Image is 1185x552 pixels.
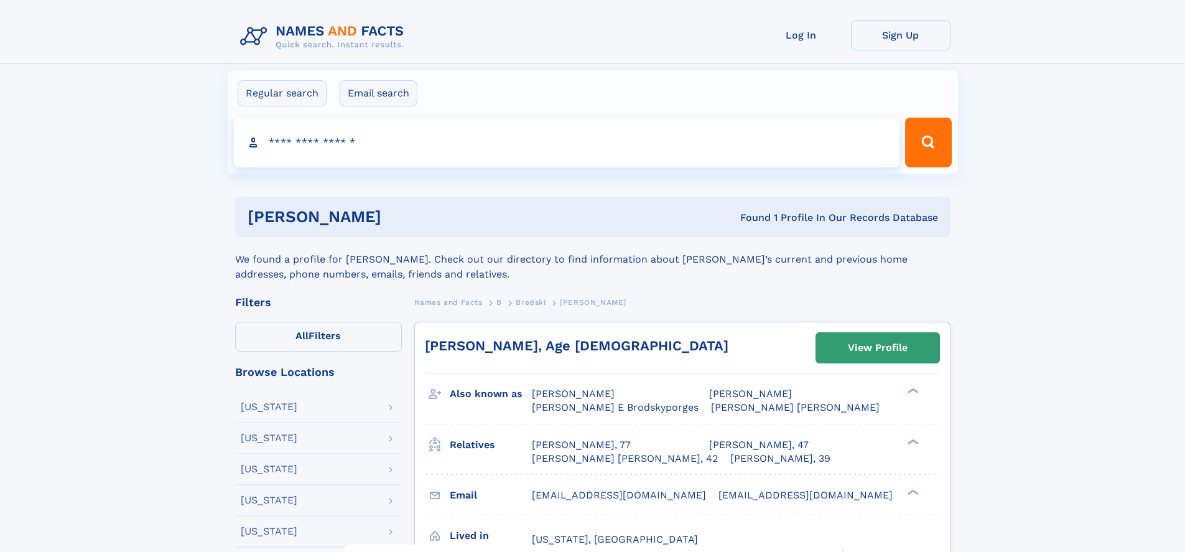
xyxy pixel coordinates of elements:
div: Filters [235,297,402,308]
div: View Profile [848,334,908,362]
div: [US_STATE] [241,464,297,474]
label: Email search [340,80,417,106]
a: [PERSON_NAME], 77 [532,438,631,452]
h3: Email [450,485,532,506]
span: All [295,330,309,342]
div: We found a profile for [PERSON_NAME]. Check out our directory to find information about [PERSON_N... [235,237,950,282]
input: search input [234,118,900,167]
div: ❯ [904,488,919,496]
a: [PERSON_NAME] [PERSON_NAME], 42 [532,452,718,465]
a: Sign Up [851,20,950,50]
div: [US_STATE] [241,526,297,536]
span: Bredski [516,298,546,307]
a: [PERSON_NAME], 39 [730,452,830,465]
a: [PERSON_NAME], 47 [709,438,809,452]
a: [PERSON_NAME], Age [DEMOGRAPHIC_DATA] [425,338,728,353]
label: Filters [235,322,402,352]
h3: Lived in [450,525,532,546]
a: Log In [751,20,851,50]
span: B [496,298,502,307]
span: [US_STATE], [GEOGRAPHIC_DATA] [532,533,698,545]
div: [US_STATE] [241,402,297,412]
div: [US_STATE] [241,495,297,505]
div: Browse Locations [235,367,402,378]
a: B [496,294,502,310]
button: Search Button [905,118,951,167]
div: [US_STATE] [241,433,297,443]
span: [PERSON_NAME] E Brodskyporges [532,401,699,413]
span: [PERSON_NAME] [709,388,792,400]
h1: [PERSON_NAME] [248,209,561,225]
span: [PERSON_NAME] [532,388,615,400]
img: Logo Names and Facts [235,20,414,54]
div: Found 1 Profile In Our Records Database [560,211,938,225]
span: [EMAIL_ADDRESS][DOMAIN_NAME] [718,489,893,501]
div: ❯ [904,437,919,446]
label: Regular search [238,80,327,106]
h3: Relatives [450,434,532,456]
a: Bredski [516,294,546,310]
a: View Profile [816,333,939,363]
span: [PERSON_NAME] [560,298,626,307]
span: [EMAIL_ADDRESS][DOMAIN_NAME] [532,489,706,501]
span: [PERSON_NAME] [PERSON_NAME] [711,401,880,413]
h3: Also known as [450,383,532,405]
div: ❯ [904,387,919,395]
a: Names and Facts [414,294,483,310]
